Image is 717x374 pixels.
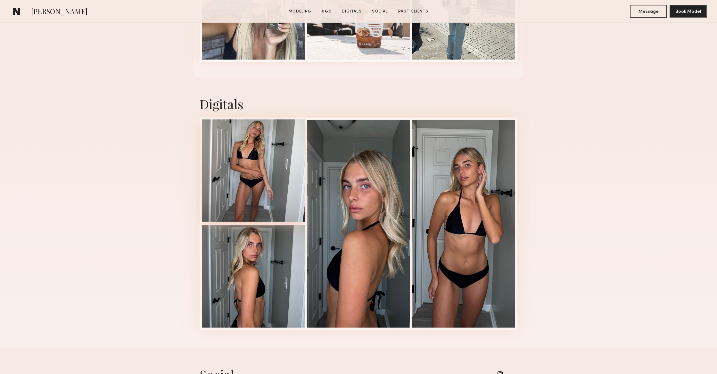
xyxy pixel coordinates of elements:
[630,5,667,18] button: Message
[200,95,517,112] div: Digitals
[369,9,391,14] a: Social
[339,9,364,14] a: Digitals
[396,9,431,14] a: Past Clients
[670,8,707,14] a: Book Model
[31,6,87,18] span: [PERSON_NAME]
[286,9,314,14] a: Modeling
[319,9,334,14] a: UGC
[670,5,707,18] button: Book Model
